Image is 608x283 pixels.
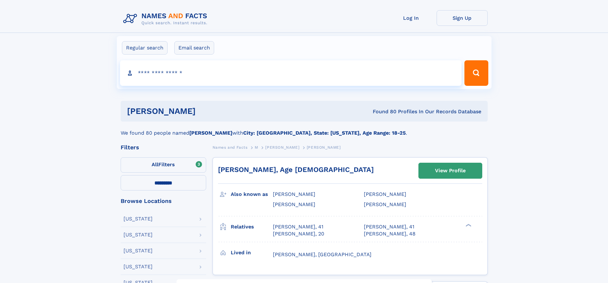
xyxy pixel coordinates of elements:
[121,122,488,137] div: We found 80 people named with .
[464,60,488,86] button: Search Button
[127,107,284,115] h1: [PERSON_NAME]
[364,230,416,237] a: [PERSON_NAME], 48
[121,157,206,173] label: Filters
[273,223,323,230] a: [PERSON_NAME], 41
[124,216,153,221] div: [US_STATE]
[273,251,372,257] span: [PERSON_NAME], [GEOGRAPHIC_DATA]
[255,145,258,150] span: M
[189,130,232,136] b: [PERSON_NAME]
[364,223,414,230] a: [PERSON_NAME], 41
[124,264,153,269] div: [US_STATE]
[124,232,153,237] div: [US_STATE]
[122,41,168,55] label: Regular search
[464,223,472,227] div: ❯
[152,161,158,168] span: All
[243,130,406,136] b: City: [GEOGRAPHIC_DATA], State: [US_STATE], Age Range: 18-25
[419,163,482,178] a: View Profile
[121,198,206,204] div: Browse Locations
[265,143,299,151] a: [PERSON_NAME]
[121,10,213,27] img: Logo Names and Facts
[435,163,466,178] div: View Profile
[364,191,406,197] span: [PERSON_NAME]
[255,143,258,151] a: M
[284,108,481,115] div: Found 80 Profiles In Our Records Database
[231,221,273,232] h3: Relatives
[307,145,341,150] span: [PERSON_NAME]
[273,230,324,237] a: [PERSON_NAME], 20
[265,145,299,150] span: [PERSON_NAME]
[121,145,206,150] div: Filters
[213,143,248,151] a: Names and Facts
[273,201,315,207] span: [PERSON_NAME]
[231,247,273,258] h3: Lived in
[218,166,374,174] a: [PERSON_NAME], Age [DEMOGRAPHIC_DATA]
[437,10,488,26] a: Sign Up
[231,189,273,200] h3: Also known as
[124,248,153,253] div: [US_STATE]
[174,41,214,55] label: Email search
[386,10,437,26] a: Log In
[120,60,462,86] input: search input
[364,201,406,207] span: [PERSON_NAME]
[273,191,315,197] span: [PERSON_NAME]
